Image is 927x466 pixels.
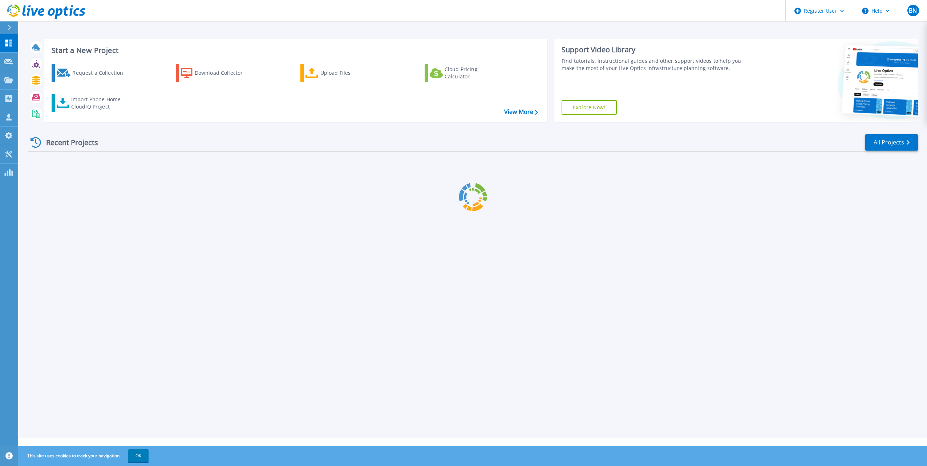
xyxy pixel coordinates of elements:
[128,449,149,462] button: OK
[865,134,918,151] a: All Projects
[504,109,538,115] a: View More
[562,45,749,54] div: Support Video Library
[562,57,749,72] div: Find tutorials, instructional guides and other support videos to help you make the most of your L...
[320,66,379,80] div: Upload Files
[445,66,503,80] div: Cloud Pricing Calculator
[195,66,253,80] div: Download Collector
[71,96,128,110] div: Import Phone Home CloudIQ Project
[52,46,538,54] h3: Start a New Project
[425,64,506,82] a: Cloud Pricing Calculator
[20,449,149,462] span: This site uses cookies to track your navigation.
[176,64,257,82] a: Download Collector
[909,8,917,13] span: BN
[562,100,617,115] a: Explore Now!
[72,66,130,80] div: Request a Collection
[28,134,108,151] div: Recent Projects
[300,64,381,82] a: Upload Files
[52,64,133,82] a: Request a Collection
